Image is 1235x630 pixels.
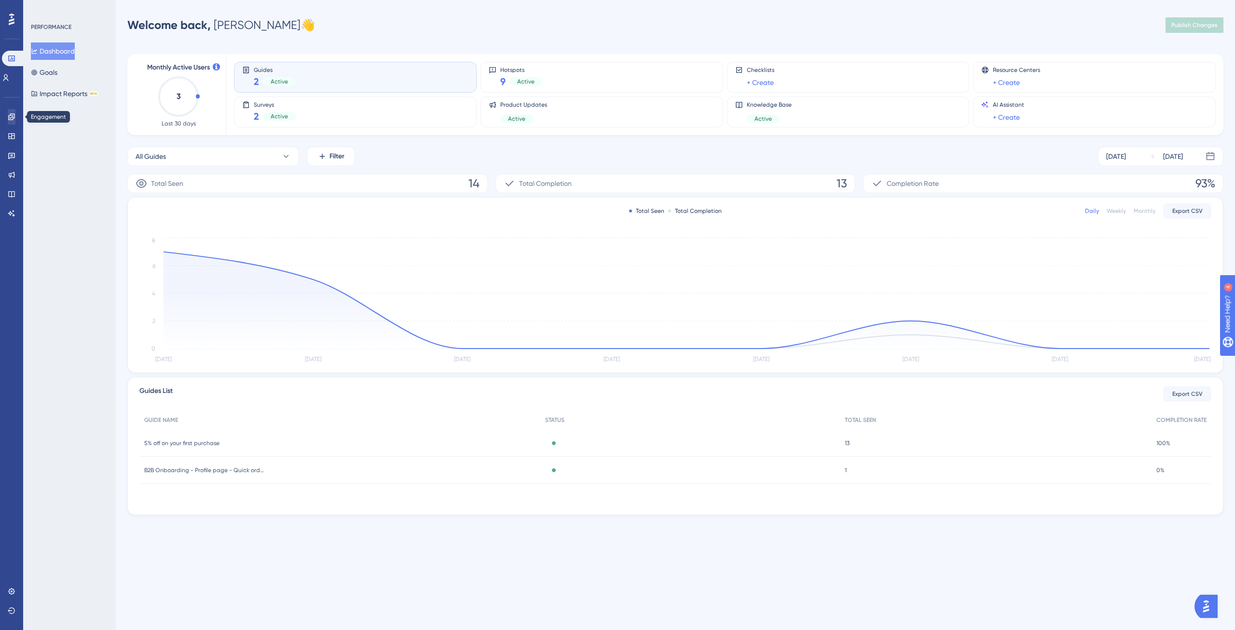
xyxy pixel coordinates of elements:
span: Need Help? [23,2,60,14]
tspan: 2 [152,318,155,324]
span: Active [271,112,288,120]
span: Export CSV [1172,207,1203,215]
span: 2 [254,75,259,88]
span: 13 [837,176,847,191]
button: Export CSV [1163,203,1211,219]
a: + Create [993,77,1020,88]
span: AI Assistant [993,101,1024,109]
span: 2 [254,110,259,123]
tspan: [DATE] [1052,356,1068,363]
tspan: [DATE] [1194,356,1210,363]
div: Daily [1085,207,1099,215]
span: Product Updates [500,101,547,109]
div: Total Completion [668,207,722,215]
a: + Create [993,112,1020,123]
span: Hotspots [500,66,542,73]
span: Guides List [139,385,173,403]
span: Knowledge Base [747,101,792,109]
div: PERFORMANCE [31,23,71,31]
button: Export CSV [1163,386,1211,402]
button: Publish Changes [1166,17,1223,33]
span: Checklists [747,66,774,74]
text: 3 [177,92,181,101]
span: Last 30 days [162,120,196,127]
tspan: 0 [151,345,155,352]
div: Weekly [1107,207,1126,215]
span: All Guides [136,151,166,162]
button: All Guides [127,147,299,166]
span: 0% [1156,466,1165,474]
button: Goals [31,64,57,81]
iframe: UserGuiding AI Assistant Launcher [1194,592,1223,621]
span: Welcome back, [127,18,211,32]
span: COMPLETION RATE [1156,416,1207,424]
tspan: [DATE] [305,356,321,363]
span: Completion Rate [887,178,939,189]
tspan: [DATE] [454,356,470,363]
span: 1 [845,466,847,474]
span: STATUS [545,416,564,424]
div: [DATE] [1163,151,1183,162]
span: 100% [1156,439,1170,447]
span: Export CSV [1172,390,1203,398]
span: 5% off on your first purchase [144,439,220,447]
span: GUIDE NAME [144,416,178,424]
span: Total Completion [519,178,572,189]
button: Impact ReportsBETA [31,85,98,102]
tspan: [DATE] [753,356,769,363]
a: + Create [747,77,774,88]
tspan: 6 [152,263,155,269]
button: Filter [307,147,355,166]
span: Surveys [254,101,296,108]
span: 93% [1195,176,1215,191]
span: TOTAL SEEN [845,416,876,424]
span: Active [271,78,288,85]
div: BETA [89,91,98,96]
span: Monthly Active Users [147,62,210,73]
span: 13 [845,439,850,447]
tspan: [DATE] [604,356,620,363]
div: 4 [67,5,70,13]
span: B2B Onboarding - Profile page - Quick order [144,466,265,474]
span: 9 [500,75,506,88]
span: Guides [254,66,296,73]
div: Total Seen [629,207,664,215]
span: Resource Centers [993,66,1040,74]
tspan: 4 [152,290,155,297]
span: Active [517,78,535,85]
div: [DATE] [1106,151,1126,162]
span: Publish Changes [1171,21,1218,29]
tspan: 8 [152,237,155,244]
tspan: [DATE] [155,356,172,363]
div: Monthly [1134,207,1155,215]
div: [PERSON_NAME] 👋 [127,17,315,33]
tspan: [DATE] [903,356,919,363]
span: Filter [329,151,344,162]
span: Total Seen [151,178,183,189]
span: 14 [468,176,480,191]
span: Active [755,115,772,123]
button: Dashboard [31,42,75,60]
span: Active [508,115,525,123]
